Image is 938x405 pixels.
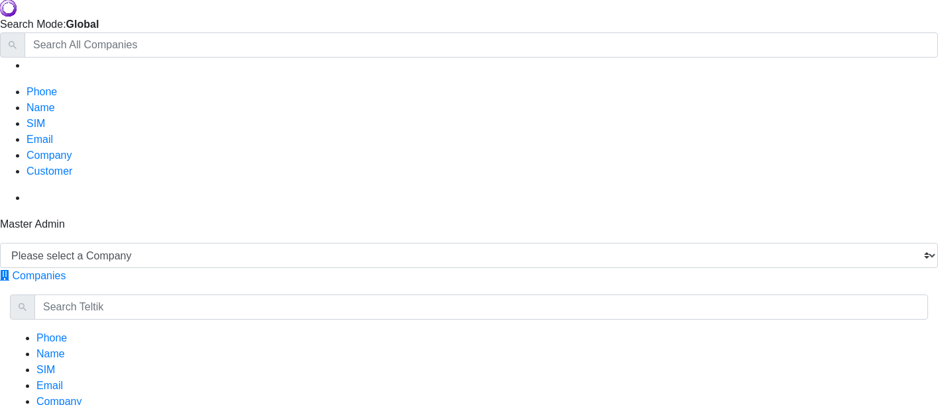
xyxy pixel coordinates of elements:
[26,134,53,145] a: Email
[26,165,72,177] a: Customer
[26,102,55,113] a: Name
[26,150,72,161] a: Company
[25,32,938,58] input: Search All Companies
[26,118,45,129] a: SIM
[36,364,55,375] a: SIM
[36,348,65,359] a: Name
[26,86,57,97] a: Phone
[66,19,99,30] strong: Global
[36,380,63,391] a: Email
[12,270,66,281] span: Companies
[36,332,67,343] a: Phone
[34,294,928,320] input: Search Teltik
